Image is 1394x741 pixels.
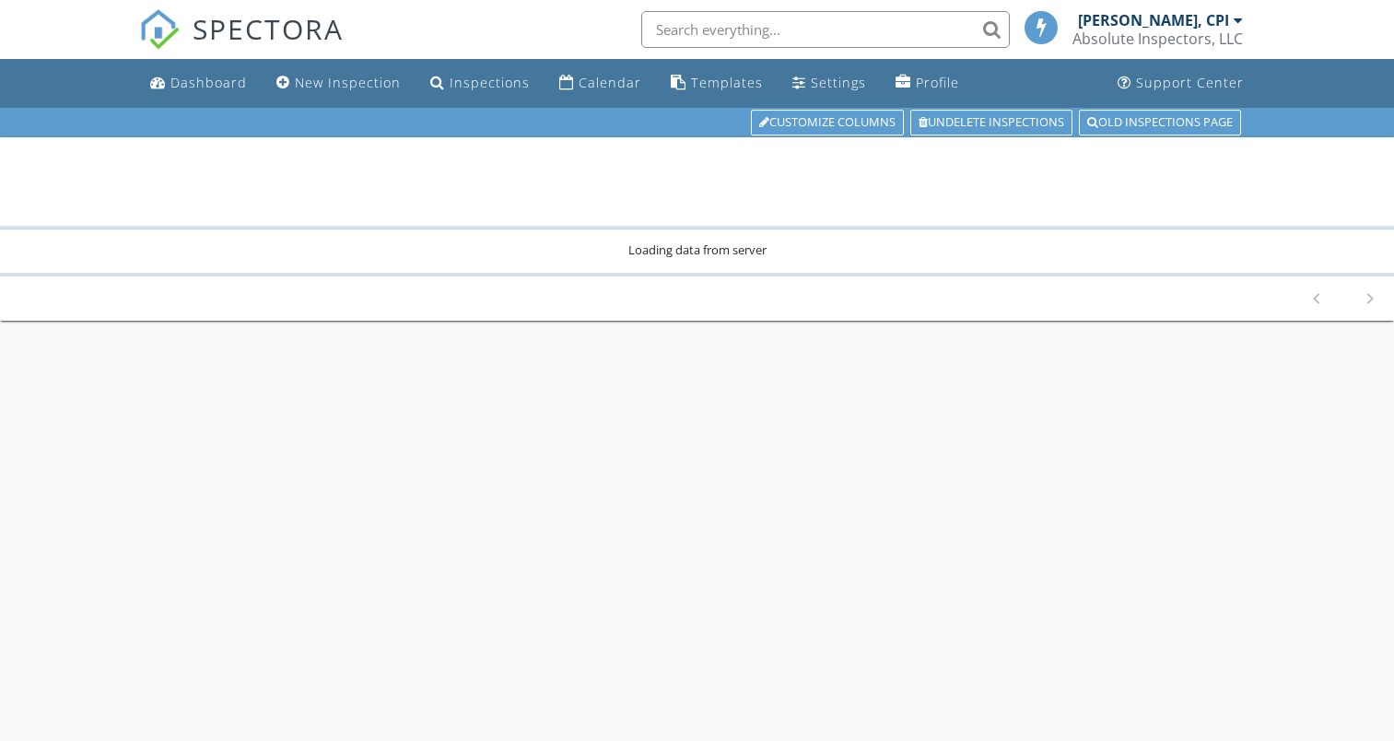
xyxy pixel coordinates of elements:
div: Inspections [450,74,530,91]
div: Templates [691,74,763,91]
a: Templates [663,66,770,100]
div: Dashboard [170,74,247,91]
span: SPECTORA [193,9,344,48]
img: The Best Home Inspection Software - Spectora [139,9,180,50]
a: Settings [785,66,873,100]
div: Calendar [579,74,641,91]
div: [PERSON_NAME], CPI [1078,11,1229,29]
a: New Inspection [269,66,408,100]
a: Inspections [423,66,537,100]
input: Search everything... [641,11,1010,48]
div: Profile [916,74,959,91]
a: Dashboard [143,66,254,100]
div: Settings [811,74,866,91]
a: Old inspections page [1079,110,1241,135]
a: Customize Columns [751,110,904,135]
a: Undelete inspections [910,110,1072,135]
a: Support Center [1110,66,1251,100]
a: Calendar [552,66,649,100]
a: SPECTORA [139,25,344,64]
div: Absolute Inspectors, LLC [1072,29,1243,48]
a: Profile [888,66,966,100]
div: Support Center [1136,74,1244,91]
div: New Inspection [295,74,401,91]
